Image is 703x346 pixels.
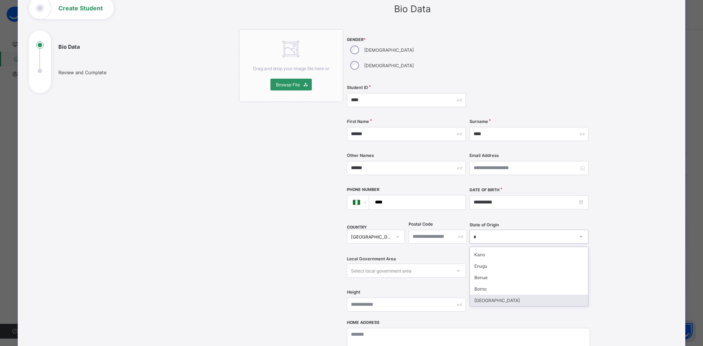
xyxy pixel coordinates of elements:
div: Enugu [470,260,588,272]
div: Benue [470,272,588,283]
label: Student ID [347,85,368,90]
label: First Name [347,119,369,124]
label: Phone Number [347,187,379,192]
label: [DEMOGRAPHIC_DATA] [364,47,414,53]
label: Height [347,290,360,295]
span: State of Origin [470,222,499,227]
span: Browse File [276,82,300,88]
label: [DEMOGRAPHIC_DATA] [364,63,414,68]
div: Select local government area [351,264,412,278]
div: Drag and drop your image file here orBrowse File [239,29,343,102]
div: [GEOGRAPHIC_DATA] [351,234,392,240]
label: Other Names [347,153,374,158]
div: Borno [470,283,588,295]
div: Kano [470,249,588,260]
label: Postal Code [409,222,433,227]
label: Surname [470,119,488,124]
span: Gender [347,37,466,42]
span: Bio Data [394,3,431,14]
label: Home Address [347,320,379,325]
div: [GEOGRAPHIC_DATA] [470,295,588,306]
label: Email Address [470,153,499,158]
span: COUNTRY [347,225,367,230]
label: Date of Birth [470,188,499,192]
span: Drag and drop your image file here or [253,66,329,71]
h1: Create Student [58,5,103,11]
span: Local Government Area [347,256,396,261]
